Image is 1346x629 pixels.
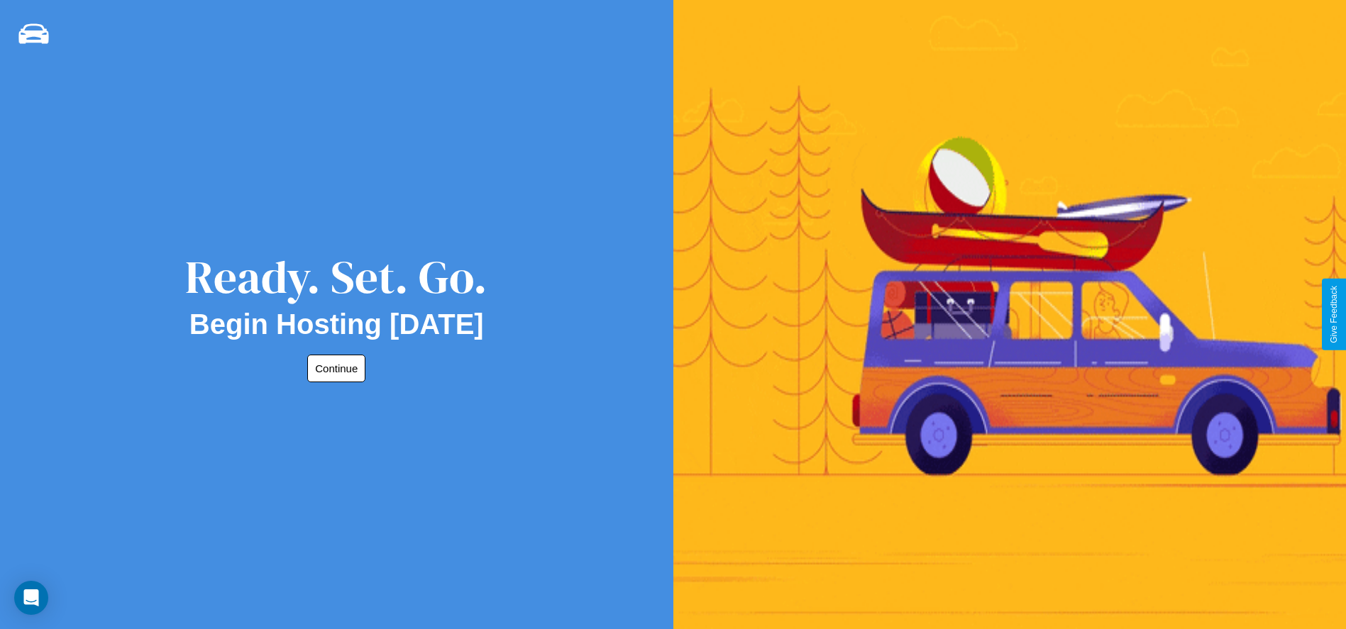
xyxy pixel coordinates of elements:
div: Ready. Set. Go. [185,245,487,308]
h2: Begin Hosting [DATE] [189,308,484,340]
div: Give Feedback [1329,286,1339,343]
button: Continue [307,355,365,382]
div: Open Intercom Messenger [14,581,48,615]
